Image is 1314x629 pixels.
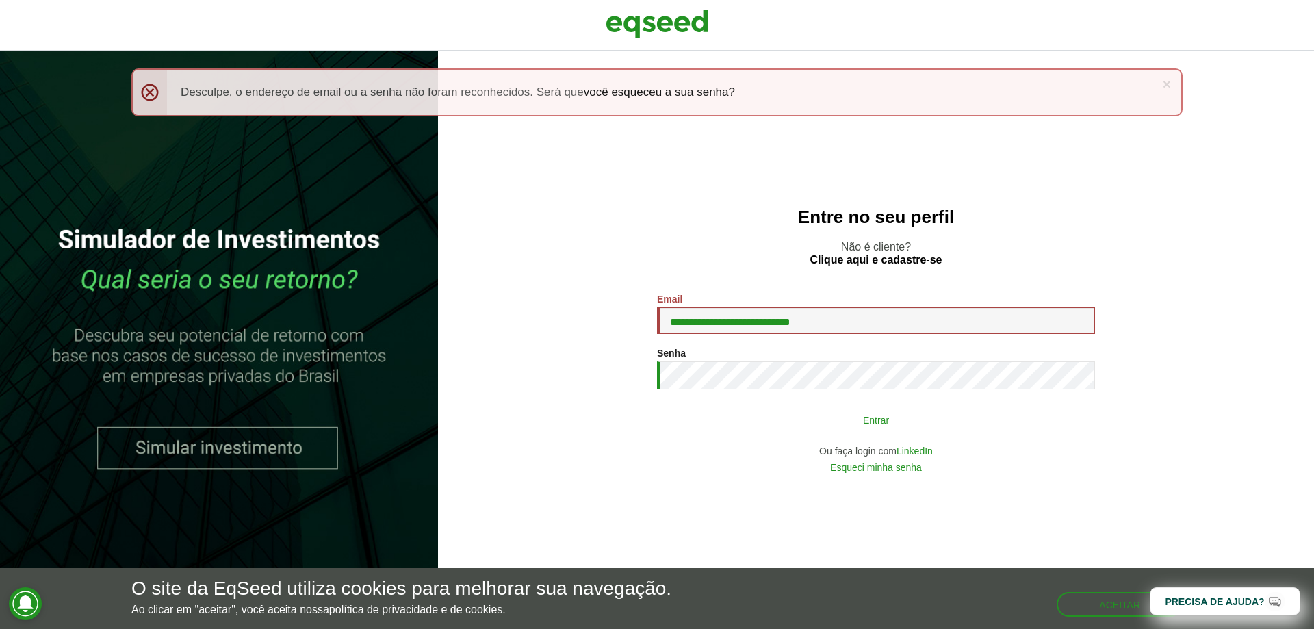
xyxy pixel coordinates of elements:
[657,294,682,304] label: Email
[698,407,1054,433] button: Entrar
[584,86,735,98] a: você esqueceu a sua senha?
[1057,592,1183,617] button: Aceitar
[606,7,708,41] img: EqSeed Logo
[897,446,933,456] a: LinkedIn
[131,603,671,616] p: Ao clicar em "aceitar", você aceita nossa .
[830,463,922,472] a: Esqueci minha senha
[131,68,1183,116] div: Desculpe, o endereço de email ou a senha não foram reconhecidos. Será que
[131,578,671,600] h5: O site da EqSeed utiliza cookies para melhorar sua navegação.
[657,446,1095,456] div: Ou faça login com
[465,240,1287,266] p: Não é cliente?
[810,255,942,266] a: Clique aqui e cadastre-se
[465,207,1287,227] h2: Entre no seu perfil
[1163,77,1171,91] a: ×
[329,604,503,615] a: política de privacidade e de cookies
[657,348,686,358] label: Senha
